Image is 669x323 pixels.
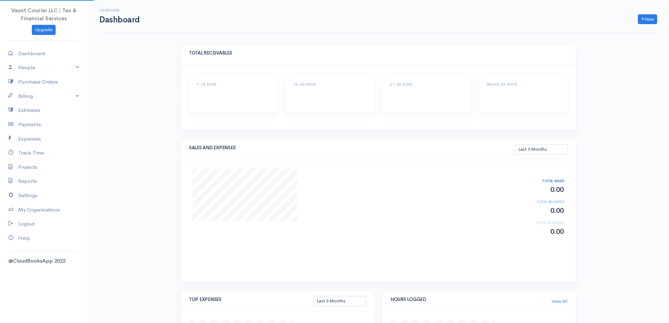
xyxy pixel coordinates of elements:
h6: Overview [99,8,140,12]
h5: TOTAL RECEIVABLES [189,51,568,56]
h2: 0.00 [508,186,564,194]
h6: 31-45 DAYS [390,82,464,86]
h2: 0.00 [508,207,564,215]
h2: 0.00 [508,228,564,236]
h6: TOTAL RECEIPTS [508,200,564,204]
span: Vaunt Courier LLC | Tax & Financial Services [11,7,77,22]
h5: SALES AND EXPENSES [189,145,515,150]
h6: 16-30 DAYS [293,82,367,86]
a: Upgrade [32,25,56,35]
h5: TOP EXPENSES [189,297,314,302]
h6: 1-15 DAYS [196,82,270,86]
h1: Dashboard [99,15,140,24]
h5: HOURS LOGGED [390,297,551,302]
h6: TOTAL EXPENSES [508,221,564,225]
div: @CloudBooksApp 2022 [8,257,79,265]
h6: ABOVE 45 DAYS [487,82,561,86]
a: View All [551,298,568,305]
a: New [638,14,657,24]
h6: TOTAL SALES [508,179,564,183]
